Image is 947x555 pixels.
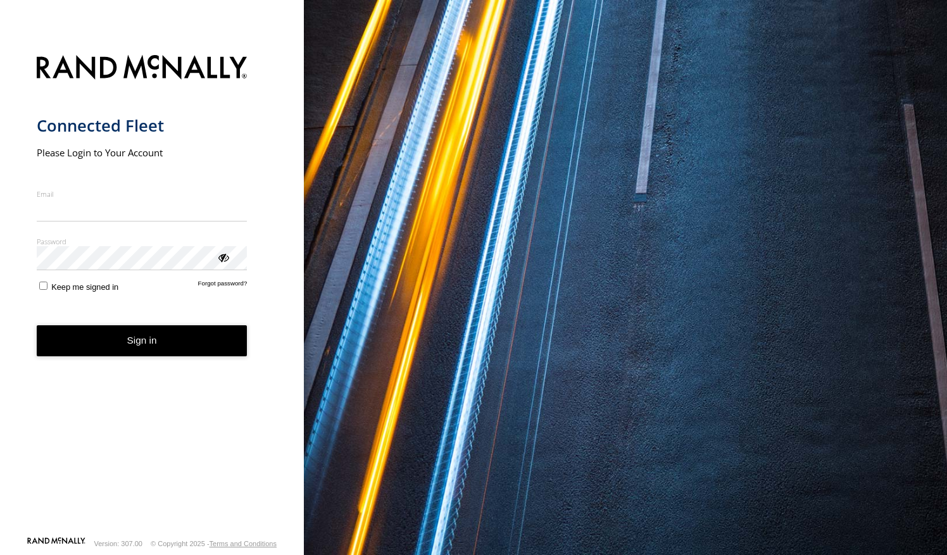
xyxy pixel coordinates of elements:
label: Password [37,237,248,246]
a: Terms and Conditions [210,540,277,547]
img: Rand McNally [37,53,248,85]
div: © Copyright 2025 - [151,540,277,547]
label: Email [37,189,248,199]
button: Sign in [37,325,248,356]
h1: Connected Fleet [37,115,248,136]
form: main [37,47,268,536]
div: ViewPassword [216,251,229,263]
div: Version: 307.00 [94,540,142,547]
a: Forgot password? [198,280,248,292]
span: Keep me signed in [51,282,118,292]
a: Visit our Website [27,537,85,550]
input: Keep me signed in [39,282,47,290]
h2: Please Login to Your Account [37,146,248,159]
